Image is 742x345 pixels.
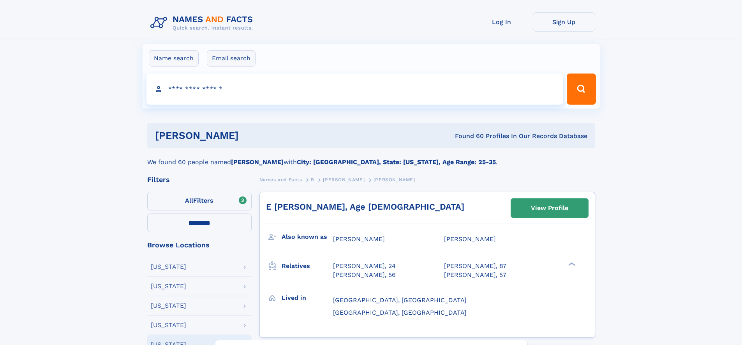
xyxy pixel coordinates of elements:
[566,262,576,267] div: ❯
[151,283,186,289] div: [US_STATE]
[282,291,333,305] h3: Lived in
[282,259,333,273] h3: Relatives
[471,12,533,32] a: Log In
[266,202,464,212] a: E [PERSON_NAME], Age [DEMOGRAPHIC_DATA]
[146,74,564,105] input: search input
[282,230,333,243] h3: Also known as
[311,177,314,182] span: B
[259,175,302,184] a: Names and Facts
[511,199,588,217] a: View Profile
[444,271,506,279] a: [PERSON_NAME], 57
[147,242,252,249] div: Browse Locations
[311,175,314,184] a: B
[147,148,595,167] div: We found 60 people named with .
[207,50,256,67] label: Email search
[147,192,252,210] label: Filters
[151,303,186,309] div: [US_STATE]
[333,262,396,270] a: [PERSON_NAME], 24
[333,271,396,279] a: [PERSON_NAME], 56
[147,12,259,33] img: Logo Names and Facts
[185,197,193,204] span: All
[567,74,596,105] button: Search Button
[323,175,365,184] a: [PERSON_NAME]
[444,235,496,243] span: [PERSON_NAME]
[149,50,199,67] label: Name search
[347,132,587,140] div: Found 60 Profiles In Our Records Database
[333,235,385,243] span: [PERSON_NAME]
[533,12,595,32] a: Sign Up
[151,264,186,270] div: [US_STATE]
[333,309,467,316] span: [GEOGRAPHIC_DATA], [GEOGRAPHIC_DATA]
[297,158,496,166] b: City: [GEOGRAPHIC_DATA], State: [US_STATE], Age Range: 25-35
[374,177,415,182] span: [PERSON_NAME]
[155,131,347,140] h1: [PERSON_NAME]
[151,322,186,328] div: [US_STATE]
[231,158,284,166] b: [PERSON_NAME]
[323,177,365,182] span: [PERSON_NAME]
[147,176,252,183] div: Filters
[531,199,568,217] div: View Profile
[444,262,506,270] a: [PERSON_NAME], 87
[333,296,467,304] span: [GEOGRAPHIC_DATA], [GEOGRAPHIC_DATA]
